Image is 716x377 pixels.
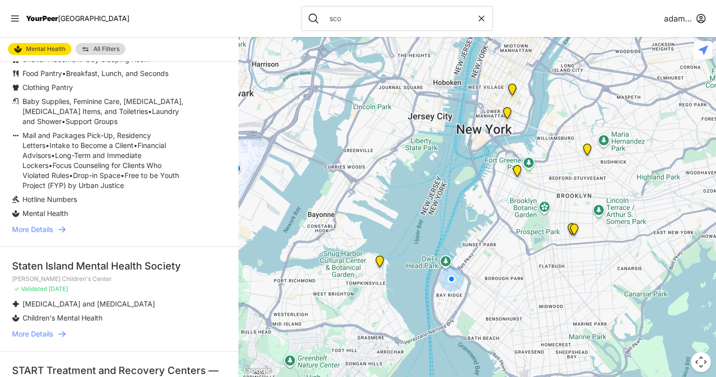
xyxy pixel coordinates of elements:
[22,83,73,91] span: Clothing Pantry
[148,107,152,115] span: •
[22,69,62,77] span: Food Pantry
[48,161,52,169] span: •
[581,143,593,159] div: Bushwick
[75,43,125,55] a: All Filters
[66,69,168,77] span: Breakfast, Lunch, and Seconds
[501,107,513,123] div: Lower East Side Youth Drop-in Center. Yellow doors with grey buzzer on the right
[241,364,274,377] a: Open this area in Google Maps (opens a new window)
[12,224,226,234] a: More Details
[14,285,47,292] span: ✓ Validated
[58,14,129,22] span: [GEOGRAPHIC_DATA]
[65,117,117,125] span: Support Groups
[51,151,55,159] span: •
[26,15,129,21] a: YourPeer[GEOGRAPHIC_DATA]
[22,299,155,308] span: [MEDICAL_DATA] and [MEDICAL_DATA]
[45,141,49,149] span: •
[664,12,706,24] button: adamabard
[12,329,226,339] a: More Details
[62,69,66,77] span: •
[568,223,580,239] div: SUNY Downstate Medical Center
[26,14,58,22] span: YourPeer
[22,151,141,169] span: Long-Term and Immediate Lockers
[12,259,226,273] div: Staten Island Mental Health Society
[12,329,53,339] span: More Details
[8,43,71,55] a: Mental Health
[22,131,151,149] span: Mail and Packages Pick-Up, Residency Letters
[691,352,711,372] button: Map camera controls
[49,141,133,149] span: Intake to Become a Client
[22,313,102,322] span: Children's Mental Health
[48,285,68,292] span: [DATE]
[133,141,137,149] span: •
[12,275,226,283] p: [PERSON_NAME] Children's Center
[73,171,120,179] span: Drop-in Space
[439,266,464,291] div: You are here!
[120,171,124,179] span: •
[506,83,518,99] div: St. Marks Institute for Mental Health
[565,223,578,239] div: SUNY Downstate Medical Center
[93,46,119,52] span: All Filters
[69,171,73,179] span: •
[511,165,523,181] div: Times Plaza Neighborhood Senior Center
[61,117,65,125] span: •
[22,209,68,217] span: Mental Health
[22,161,161,179] span: Focus Counseling for Clients Who Violated Rules
[241,364,274,377] img: Google
[12,224,53,234] span: More Details
[26,45,65,53] span: Mental Health
[22,97,183,115] span: Baby Supplies, Feminine Care, [MEDICAL_DATA], [MEDICAL_DATA] Items, and Toiletries
[664,12,692,24] span: adamabard
[323,13,476,23] input: Search
[373,255,386,271] div: Dr Kenneth Popler Children's Center
[22,195,77,203] span: Hotline Numbers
